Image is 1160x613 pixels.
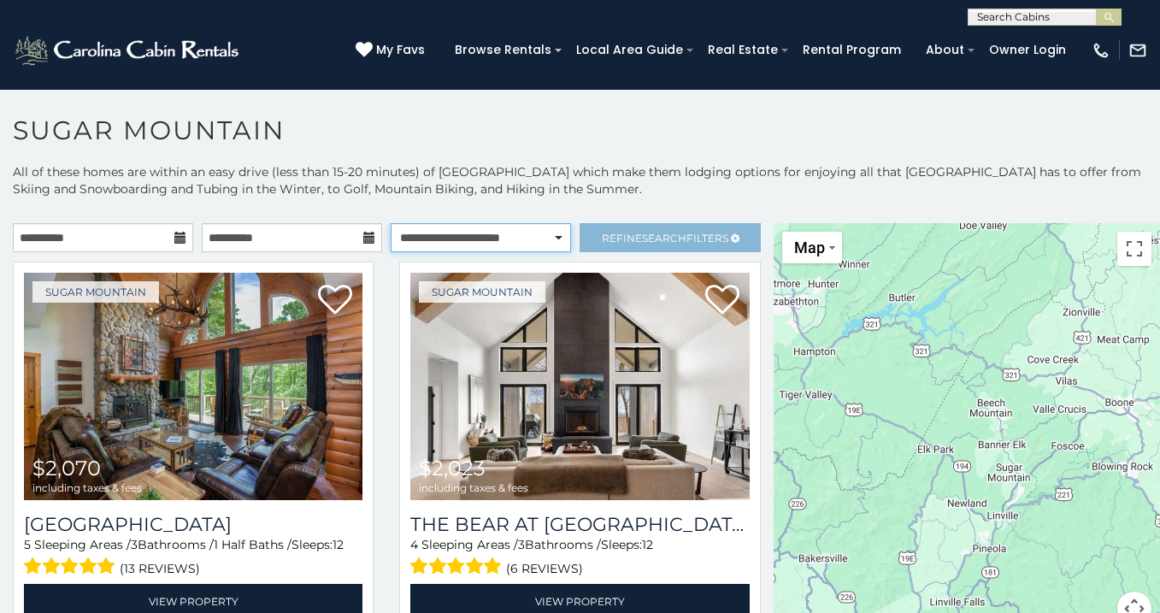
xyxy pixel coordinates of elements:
[214,537,291,552] span: 1 Half Baths /
[794,239,825,256] span: Map
[410,273,749,500] a: The Bear At Sugar Mountain $2,023 including taxes & fees
[24,273,362,500] a: Grouse Moor Lodge $2,070 including taxes & fees
[410,513,749,536] h3: The Bear At Sugar Mountain
[580,223,760,252] a: RefineSearchFilters
[602,232,728,245] span: Refine Filters
[32,456,101,480] span: $2,070
[410,537,418,552] span: 4
[24,513,362,536] h3: Grouse Moor Lodge
[356,41,429,60] a: My Favs
[1092,41,1110,60] img: phone-regular-white.png
[446,37,560,63] a: Browse Rentals
[318,283,352,319] a: Add to favorites
[410,536,749,580] div: Sleeping Areas / Bathrooms / Sleeps:
[794,37,910,63] a: Rental Program
[705,283,739,319] a: Add to favorites
[917,37,973,63] a: About
[410,273,749,500] img: The Bear At Sugar Mountain
[1117,232,1151,266] button: Toggle fullscreen view
[13,33,244,68] img: White-1-2.png
[419,281,545,303] a: Sugar Mountain
[376,41,425,59] span: My Favs
[24,273,362,500] img: Grouse Moor Lodge
[419,456,486,480] span: $2,023
[131,537,138,552] span: 3
[568,37,692,63] a: Local Area Guide
[333,537,344,552] span: 12
[24,513,362,536] a: [GEOGRAPHIC_DATA]
[642,537,653,552] span: 12
[782,232,842,263] button: Change map style
[699,37,786,63] a: Real Estate
[32,482,142,493] span: including taxes & fees
[980,37,1075,63] a: Owner Login
[24,537,31,552] span: 5
[642,232,686,245] span: Search
[32,281,159,303] a: Sugar Mountain
[506,557,583,580] span: (6 reviews)
[419,482,528,493] span: including taxes & fees
[518,537,525,552] span: 3
[1128,41,1147,60] img: mail-regular-white.png
[120,557,200,580] span: (13 reviews)
[24,536,362,580] div: Sleeping Areas / Bathrooms / Sleeps:
[410,513,749,536] a: The Bear At [GEOGRAPHIC_DATA]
